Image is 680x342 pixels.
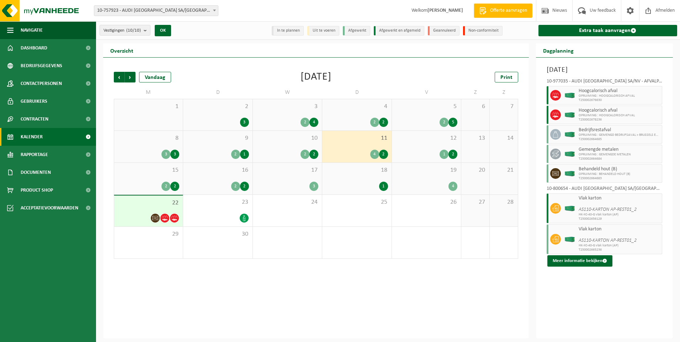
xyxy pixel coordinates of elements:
[307,26,339,36] li: Uit te voeren
[564,93,575,98] img: HK-XC-40-GN-00
[118,166,179,174] span: 15
[103,43,140,57] h2: Overzicht
[114,86,183,99] td: M
[395,198,457,206] span: 26
[440,150,448,159] div: 1
[21,39,47,57] span: Dashboard
[463,26,503,36] li: Non-conformiteit
[465,166,486,174] span: 20
[256,166,318,174] span: 17
[370,118,379,127] div: 2
[547,65,663,75] h3: [DATE]
[256,134,318,142] span: 10
[118,230,179,238] span: 29
[187,198,249,206] span: 23
[579,213,660,217] span: HK-XC-40-G vlak karton (AP)
[253,86,322,99] td: W
[395,166,457,174] span: 19
[118,199,179,207] span: 22
[579,98,660,102] span: T250002676630
[579,176,660,181] span: T250002664683
[309,150,318,159] div: 2
[448,150,457,159] div: 2
[579,108,660,113] span: Hoogcalorisch afval
[326,198,388,206] span: 25
[161,150,170,159] div: 3
[187,230,249,238] span: 30
[256,103,318,111] span: 3
[579,118,660,122] span: T250002678236
[440,118,448,127] div: 2
[21,57,62,75] span: Bedrijfsgegevens
[326,166,388,174] span: 18
[94,5,218,16] span: 10-757923 - AUDI BRUSSELS SA/NV - VORST
[103,25,141,36] span: Vestigingen
[187,166,249,174] span: 16
[493,166,514,174] span: 21
[448,182,457,191] div: 4
[187,134,249,142] span: 9
[461,86,490,99] td: Z
[21,21,43,39] span: Navigatie
[579,94,660,98] span: OPRUIMING : HOOGCALORISCH AFVAL
[183,86,253,99] td: D
[493,103,514,111] span: 7
[579,217,660,221] span: T250002656129
[21,110,48,128] span: Contracten
[547,255,612,267] button: Meer informatie bekijken
[547,79,663,86] div: 10-977035 - AUDI [GEOGRAPHIC_DATA] SA/NV - AFVALPARK AP – OPRUIMING EOP - VORST
[370,150,379,159] div: 4
[155,25,171,36] button: OK
[395,103,457,111] span: 5
[490,86,518,99] td: Z
[579,88,660,94] span: Hoogcalorisch afval
[564,132,575,137] img: HK-XC-40-GN-00
[579,157,660,161] span: T250002664684
[465,103,486,111] span: 6
[326,103,388,111] span: 4
[493,198,514,206] span: 28
[536,43,581,57] h2: Dagplanning
[379,118,388,127] div: 2
[240,118,249,127] div: 3
[114,72,124,82] span: Vorige
[187,103,249,111] span: 2
[395,134,457,142] span: 12
[21,164,51,181] span: Documenten
[94,6,218,16] span: 10-757923 - AUDI BRUSSELS SA/NV - VORST
[326,134,388,142] span: 11
[100,25,150,36] button: Vestigingen(10/10)
[374,26,424,36] li: Afgewerkt en afgemeld
[579,238,637,243] i: AS110-KARTON AP-REST01_2
[343,26,370,36] li: Afgewerkt
[564,171,575,176] img: HK-XC-40-GN-00
[564,112,575,118] img: HK-XC-40-GN-00
[579,113,660,118] span: OPRUIMING : HOOGCALORISCH AFVAL
[564,237,575,242] img: HK-XC-40-GN-00
[301,72,331,82] div: [DATE]
[579,172,660,176] span: OPRUIMING : BEHANDELD HOUT (B)
[392,86,461,99] td: V
[231,150,240,159] div: 2
[21,199,78,217] span: Acceptatievoorwaarden
[465,198,486,206] span: 27
[301,118,309,127] div: 2
[256,198,318,206] span: 24
[579,226,660,232] span: Vlak karton
[579,137,660,141] span: T250002664685
[309,118,318,127] div: 4
[474,4,532,18] a: Offerte aanvragen
[301,150,309,159] div: 2
[493,134,514,142] span: 14
[322,86,392,99] td: D
[579,248,660,252] span: T250002665236
[21,92,47,110] span: Gebruikers
[488,7,529,14] span: Offerte aanvragen
[547,186,663,193] div: 10-800654 - AUDI [GEOGRAPHIC_DATA] SA/[GEOGRAPHIC_DATA]-AFVALPARK AP-INGANG 5 - VORST
[21,75,62,92] span: Contactpersonen
[161,182,170,191] div: 2
[579,153,660,157] span: OPRUIMING : GEMENGDE METALEN
[170,182,179,191] div: 2
[538,25,678,36] a: Extra taak aanvragen
[495,72,518,82] a: Print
